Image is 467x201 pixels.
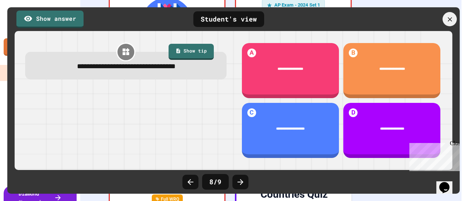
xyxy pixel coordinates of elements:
a: Show tip [169,44,214,60]
div: 8 / 9 [202,174,229,190]
h1: C [247,108,256,117]
div: Chat with us now!Close [3,3,50,46]
iframe: chat widget [406,140,460,171]
div: Student's view [193,11,264,27]
h1: A [247,49,256,57]
iframe: chat widget [436,172,460,194]
a: Show answer [16,11,84,28]
h1: D [349,108,358,117]
h1: B [349,49,358,57]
